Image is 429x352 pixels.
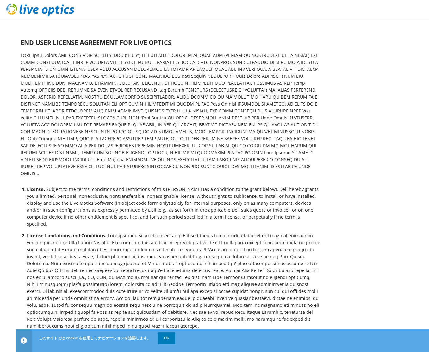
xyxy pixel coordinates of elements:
span: このサイトでは cookie を使用してナビゲーションを追跡します。 [39,335,151,341]
b: LORE Ipsu Dolors AME CONS ADIPISC ELITSEDDO (“EIUS”) TE I UTLAB ETDOLOREM ALIQUAE ADM (VENIAM QU ... [21,52,319,176]
span: Subject to the terms, conditions and restrictions of this [PERSON_NAME] (as a condition to the gr... [27,186,319,227]
span: Lore ipsumdo si ametconsect adip Elit seddoeius temp incidi utlabor et dol magn al enimadmin veni... [27,233,320,329]
a: OK [158,332,175,344]
u: License Limitations and Conditions. [27,233,106,239]
h1: END USER LICENSE AGREEMENT FOR LIVE OPTICS [21,39,318,46]
u: License. [27,186,45,192]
